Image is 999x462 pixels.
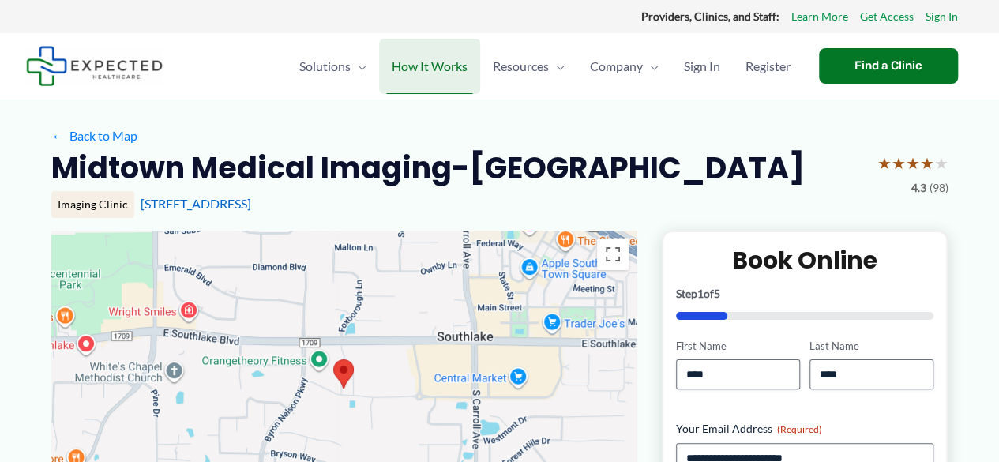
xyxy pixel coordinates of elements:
span: Register [745,39,791,94]
a: Register [733,39,803,94]
label: Your Email Address [676,421,934,437]
a: ←Back to Map [51,124,137,148]
span: (Required) [777,423,822,435]
span: ← [51,128,66,143]
span: ★ [934,148,948,178]
a: Find a Clinic [819,48,958,84]
a: ResourcesMenu Toggle [480,39,577,94]
img: Expected Healthcare Logo - side, dark font, small [26,46,163,86]
h2: Midtown Medical Imaging-[GEOGRAPHIC_DATA] [51,148,805,187]
span: ★ [892,148,906,178]
span: How It Works [392,39,468,94]
span: ★ [877,148,892,178]
span: 1 [697,287,704,300]
span: (98) [930,178,948,198]
span: Company [590,39,643,94]
nav: Primary Site Navigation [287,39,803,94]
span: 5 [714,287,720,300]
h2: Book Online [676,245,934,276]
a: Get Access [860,6,914,27]
a: [STREET_ADDRESS] [141,196,251,211]
span: Menu Toggle [351,39,366,94]
span: Sign In [684,39,720,94]
p: Step of [676,288,934,299]
a: CompanyMenu Toggle [577,39,671,94]
a: How It Works [379,39,480,94]
a: Learn More [791,6,848,27]
span: Solutions [299,39,351,94]
label: First Name [676,339,800,354]
span: ★ [920,148,934,178]
a: Sign In [671,39,733,94]
span: Menu Toggle [643,39,659,94]
a: SolutionsMenu Toggle [287,39,379,94]
span: 4.3 [911,178,926,198]
strong: Providers, Clinics, and Staff: [641,9,779,23]
a: Sign In [926,6,958,27]
span: ★ [906,148,920,178]
button: Toggle fullscreen view [597,239,629,270]
label: Last Name [809,339,933,354]
div: Imaging Clinic [51,191,134,218]
span: Menu Toggle [549,39,565,94]
span: Resources [493,39,549,94]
